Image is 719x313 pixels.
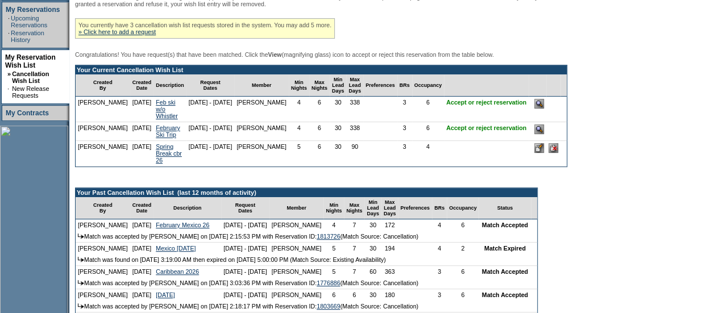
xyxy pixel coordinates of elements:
[412,122,444,141] td: 6
[12,85,49,99] a: New Release Requests
[447,289,479,301] td: 6
[130,219,154,231] td: [DATE]
[482,268,528,275] nobr: Match Accepted
[7,85,11,99] td: ·
[346,74,363,97] td: Max Lead Days
[412,97,444,122] td: 6
[344,289,364,301] td: 6
[446,124,526,131] nobr: Accept or reject reservation
[346,97,363,122] td: 338
[5,53,56,69] a: My Reservation Wish List
[75,18,335,39] div: You currently have 3 cancellation wish list requests stored in the system. You may add 5 more.
[76,231,537,243] td: Match was accepted by [PERSON_NAME] on [DATE] 2:15:53 PM with Reservation ID: (Match Source: Canc...
[78,257,84,262] img: arrow.gif
[323,197,344,219] td: Min Nights
[223,291,267,298] nobr: [DATE] - [DATE]
[234,97,289,122] td: [PERSON_NAME]
[76,122,130,141] td: [PERSON_NAME]
[534,99,544,108] input: Accept or Reject this Reservation
[130,266,154,277] td: [DATE]
[76,301,537,312] td: Match was accepted by [PERSON_NAME] on [DATE] 2:18:17 PM with Reservation ID: (Match Source: Canc...
[269,289,324,301] td: [PERSON_NAME]
[76,197,130,219] td: Created By
[289,97,309,122] td: 4
[482,222,528,228] nobr: Match Accepted
[76,219,130,231] td: [PERSON_NAME]
[7,70,11,77] b: »
[330,122,347,141] td: 30
[381,197,398,219] td: Max Lead Days
[11,30,44,43] a: Reservation History
[330,97,347,122] td: 30
[223,222,267,228] nobr: [DATE] - [DATE]
[344,197,364,219] td: Max Nights
[323,219,344,231] td: 4
[234,122,289,141] td: [PERSON_NAME]
[364,266,381,277] td: 60
[309,141,330,166] td: 6
[153,74,186,97] td: Description
[269,219,324,231] td: [PERSON_NAME]
[344,243,364,254] td: 7
[156,124,180,138] a: February Ski Trip
[479,197,531,219] td: Status
[432,243,447,254] td: 4
[381,289,398,301] td: 180
[534,143,544,153] input: Edit this Request
[412,141,444,166] td: 4
[363,74,397,97] td: Preferences
[189,99,232,106] nobr: [DATE] - [DATE]
[156,245,196,252] a: Mexico [DATE]
[364,243,381,254] td: 30
[323,289,344,301] td: 6
[344,266,364,277] td: 7
[130,243,154,254] td: [DATE]
[482,291,528,298] nobr: Match Accepted
[447,243,479,254] td: 2
[381,266,398,277] td: 363
[330,74,347,97] td: Min Lead Days
[447,219,479,231] td: 6
[8,15,10,28] td: ·
[130,74,154,97] td: Created Date
[156,222,209,228] a: February Mexico 26
[268,51,281,58] b: View
[317,279,340,286] a: 1776886
[269,197,324,219] td: Member
[130,141,154,166] td: [DATE]
[130,289,154,301] td: [DATE]
[446,99,526,106] nobr: Accept or reject reservation
[269,243,324,254] td: [PERSON_NAME]
[234,74,289,97] td: Member
[398,197,432,219] td: Preferences
[364,289,381,301] td: 30
[78,303,84,308] img: arrow.gif
[364,197,381,219] td: Min Lead Days
[381,219,398,231] td: 172
[76,289,130,301] td: [PERSON_NAME]
[12,70,49,84] a: Cancellation Wish List
[330,141,347,166] td: 30
[234,141,289,166] td: [PERSON_NAME]
[76,243,130,254] td: [PERSON_NAME]
[76,141,130,166] td: [PERSON_NAME]
[78,233,84,239] img: arrow.gif
[309,97,330,122] td: 6
[432,197,447,219] td: BRs
[412,74,444,97] td: Occupancy
[317,233,340,240] a: 1813726
[186,74,235,97] td: Request Dates
[323,266,344,277] td: 5
[397,141,412,166] td: 3
[447,266,479,277] td: 6
[309,74,330,97] td: Max Nights
[381,243,398,254] td: 194
[76,97,130,122] td: [PERSON_NAME]
[484,245,526,252] nobr: Match Expired
[534,124,544,134] input: Accept or Reject this Reservation
[432,266,447,277] td: 3
[447,197,479,219] td: Occupancy
[189,124,232,131] nobr: [DATE] - [DATE]
[76,277,537,289] td: Match was accepted by [PERSON_NAME] on [DATE] 3:03:36 PM with Reservation ID: (Match Source: Canc...
[156,99,177,119] a: Feb ski w/o Whistler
